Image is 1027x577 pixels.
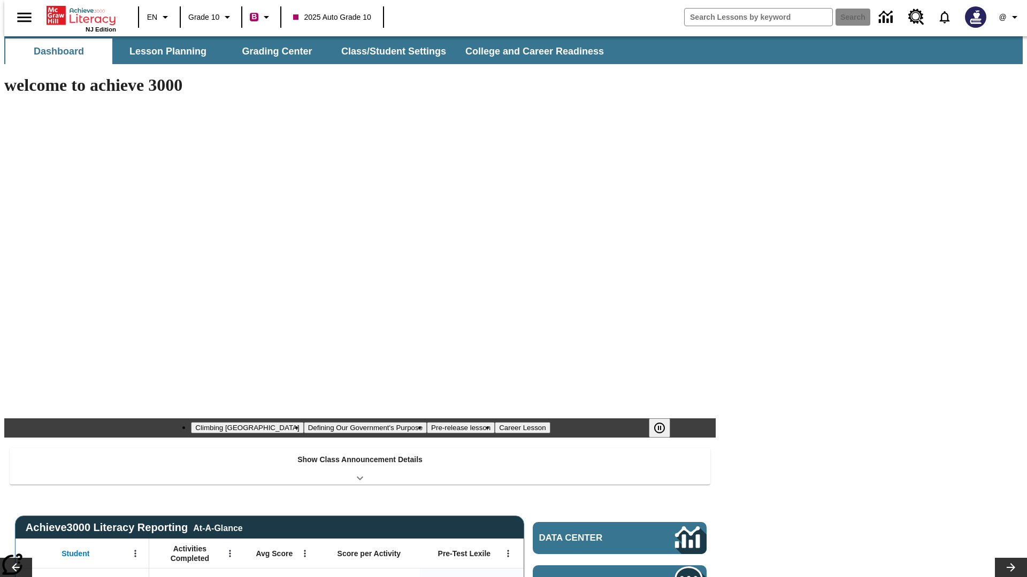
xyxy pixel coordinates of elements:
button: Grade: Grade 10, Select a grade [184,7,238,27]
span: NJ Edition [86,26,116,33]
button: Grading Center [224,38,331,64]
span: Avg Score [256,549,293,558]
input: search field [685,9,832,26]
a: Data Center [533,522,707,554]
div: Pause [649,418,681,438]
button: Open Menu [222,545,238,562]
button: Pause [649,418,670,438]
span: @ [999,12,1006,23]
span: Activities Completed [155,544,225,563]
div: At-A-Glance [193,521,242,533]
span: B [251,10,257,24]
button: Select a new avatar [959,3,993,31]
button: Boost Class color is violet red. Change class color [246,7,277,27]
a: Resource Center, Will open in new tab [902,3,931,32]
button: Lesson carousel, Next [995,558,1027,577]
button: Slide 1 Climbing Mount Tai [191,422,303,433]
div: SubNavbar [4,38,614,64]
a: Home [47,5,116,26]
a: Data Center [872,3,902,32]
span: Achieve3000 Literacy Reporting [26,521,243,534]
span: 2025 Auto Grade 10 [293,12,371,23]
button: Language: EN, Select a language [142,7,177,27]
span: Pre-Test Lexile [438,549,491,558]
div: Home [47,4,116,33]
button: Open side menu [9,2,40,33]
button: College and Career Readiness [457,38,612,64]
button: Slide 2 Defining Our Government's Purpose [304,422,427,433]
div: SubNavbar [4,36,1023,64]
button: Slide 4 Career Lesson [495,422,550,433]
button: Slide 3 Pre-release lesson [427,422,495,433]
h1: welcome to achieve 3000 [4,75,716,95]
button: Open Menu [500,545,516,562]
button: Lesson Planning [114,38,221,64]
a: Notifications [931,3,959,31]
span: EN [147,12,157,23]
button: Open Menu [297,545,313,562]
img: Avatar [965,6,986,28]
p: Show Class Announcement Details [297,454,423,465]
span: Student [62,549,89,558]
button: Profile/Settings [993,7,1027,27]
span: Grade 10 [188,12,219,23]
button: Open Menu [127,545,143,562]
button: Dashboard [5,38,112,64]
span: Data Center [539,533,639,543]
div: Show Class Announcement Details [10,448,710,485]
span: Score per Activity [338,549,401,558]
button: Class/Student Settings [333,38,455,64]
